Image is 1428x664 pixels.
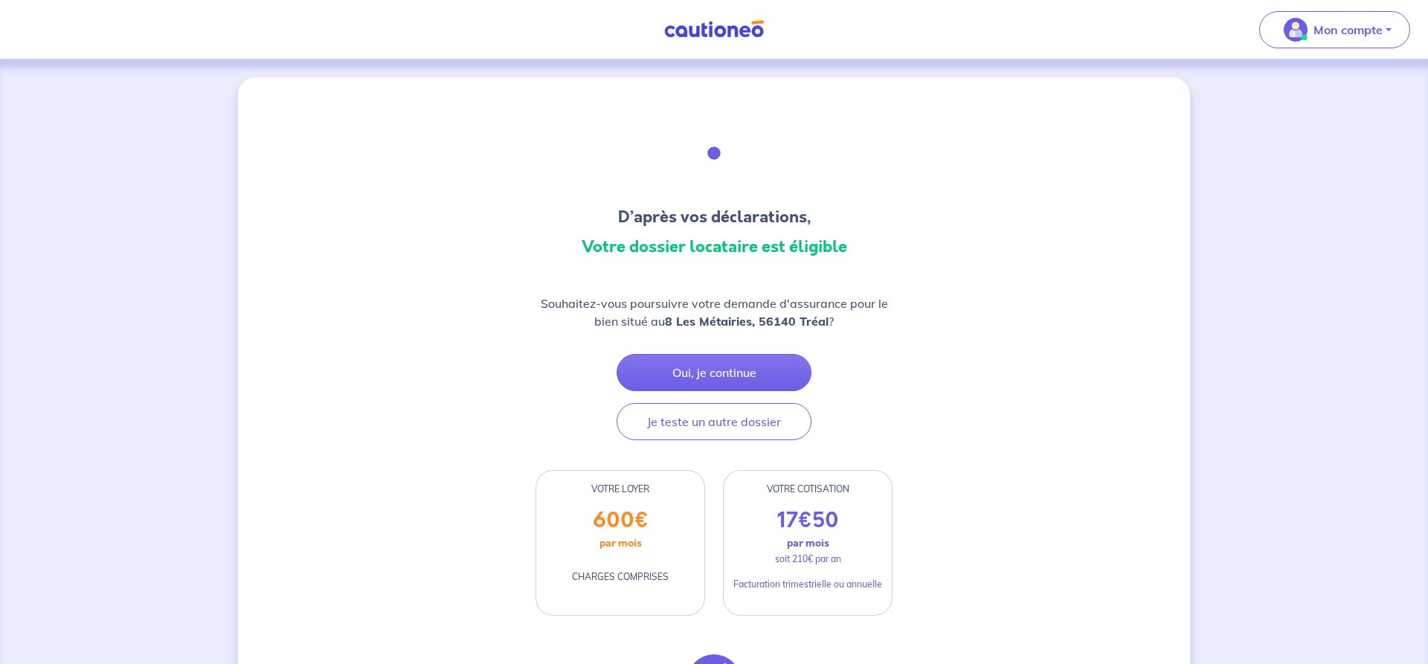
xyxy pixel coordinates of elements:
p: Facturation trimestrielle ou annuelle [733,578,882,591]
div: VOTRE COTISATION [724,483,892,496]
p: par mois [599,533,642,552]
img: illu_account_valid_menu.svg [1284,18,1308,42]
button: illu_account_valid_menu.svgMon compte [1259,11,1410,48]
p: Mon compte [1313,21,1383,39]
span: € [798,506,812,535]
h3: D’après vos déclarations, [535,205,892,229]
span: 50 [812,506,839,535]
img: illu_congratulation.svg [674,113,754,193]
h3: Votre dossier locataire est éligible [535,235,892,259]
p: 17 [777,508,839,533]
p: soit 210€ par an [775,552,841,566]
button: Je teste un autre dossier [617,403,811,440]
button: Oui, je continue [617,354,811,391]
strong: 8 Les Métairies, 56140 Tréal [665,314,829,329]
p: CHARGES COMPRISES [572,570,669,584]
p: 600 € [593,508,649,533]
p: par mois [787,533,829,552]
div: VOTRE LOYER [536,483,704,496]
img: Cautioneo [658,20,770,39]
p: Souhaitez-vous poursuivre votre demande d'assurance pour le bien situé au ? [535,294,892,330]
